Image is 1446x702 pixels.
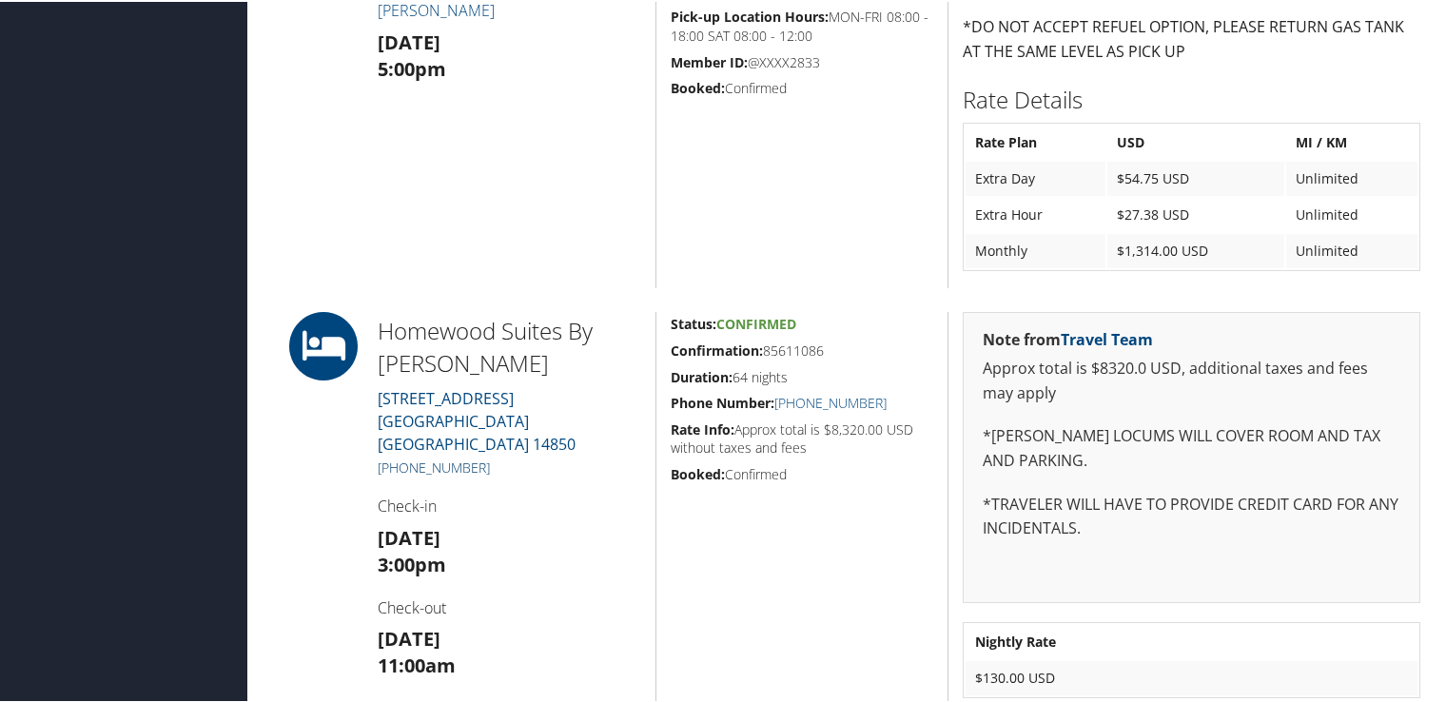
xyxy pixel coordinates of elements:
[671,419,933,456] h5: Approx total is $8,320.00 USD without taxes and fees
[671,463,725,481] strong: Booked:
[671,463,933,482] h5: Confirmed
[671,6,933,43] h5: MON-FRI 08:00 - 18:00 SAT 08:00 - 12:00
[378,386,576,453] a: [STREET_ADDRESS][GEOGRAPHIC_DATA] [GEOGRAPHIC_DATA] 14850
[378,494,641,515] h4: Check-in
[671,419,734,437] strong: Rate Info:
[378,54,446,80] strong: 5:00pm
[671,77,725,95] strong: Booked:
[378,457,490,475] a: [PHONE_NUMBER]
[963,82,1420,114] h2: Rate Details
[378,313,641,377] h2: Homewood Suites By [PERSON_NAME]
[966,196,1104,230] td: Extra Hour
[378,28,440,53] strong: [DATE]
[1286,124,1417,158] th: MI / KM
[774,392,887,410] a: [PHONE_NUMBER]
[716,313,796,331] span: Confirmed
[378,651,456,676] strong: 11:00am
[671,77,933,96] h5: Confirmed
[983,491,1400,539] p: *TRAVELER WILL HAVE TO PROVIDE CREDIT CARD FOR ANY INCIDENTALS.
[966,232,1104,266] td: Monthly
[671,366,933,385] h5: 64 nights
[378,523,440,549] strong: [DATE]
[1107,160,1284,194] td: $54.75 USD
[966,623,1417,657] th: Nightly Rate
[1107,124,1284,158] th: USD
[963,13,1420,62] p: *DO NOT ACCEPT REFUEL OPTION, PLEASE RETURN GAS TANK AT THE SAME LEVEL AS PICK UP
[671,313,716,331] strong: Status:
[671,51,748,69] strong: Member ID:
[1107,232,1284,266] td: $1,314.00 USD
[1286,196,1417,230] td: Unlimited
[1286,232,1417,266] td: Unlimited
[1061,327,1153,348] a: Travel Team
[1286,160,1417,194] td: Unlimited
[671,366,733,384] strong: Duration:
[983,422,1400,471] p: *[PERSON_NAME] LOCUMS WILL COVER ROOM AND TAX AND PARKING.
[378,595,641,616] h4: Check-out
[378,624,440,650] strong: [DATE]
[671,6,829,24] strong: Pick-up Location Hours:
[983,355,1400,403] p: Approx total is $8320.0 USD, additional taxes and fees may apply
[966,659,1417,693] td: $130.00 USD
[378,550,446,575] strong: 3:00pm
[671,340,763,358] strong: Confirmation:
[671,392,774,410] strong: Phone Number:
[966,124,1104,158] th: Rate Plan
[671,51,933,70] h5: @XXXX2833
[983,327,1153,348] strong: Note from
[671,340,933,359] h5: 85611086
[1107,196,1284,230] td: $27.38 USD
[966,160,1104,194] td: Extra Day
